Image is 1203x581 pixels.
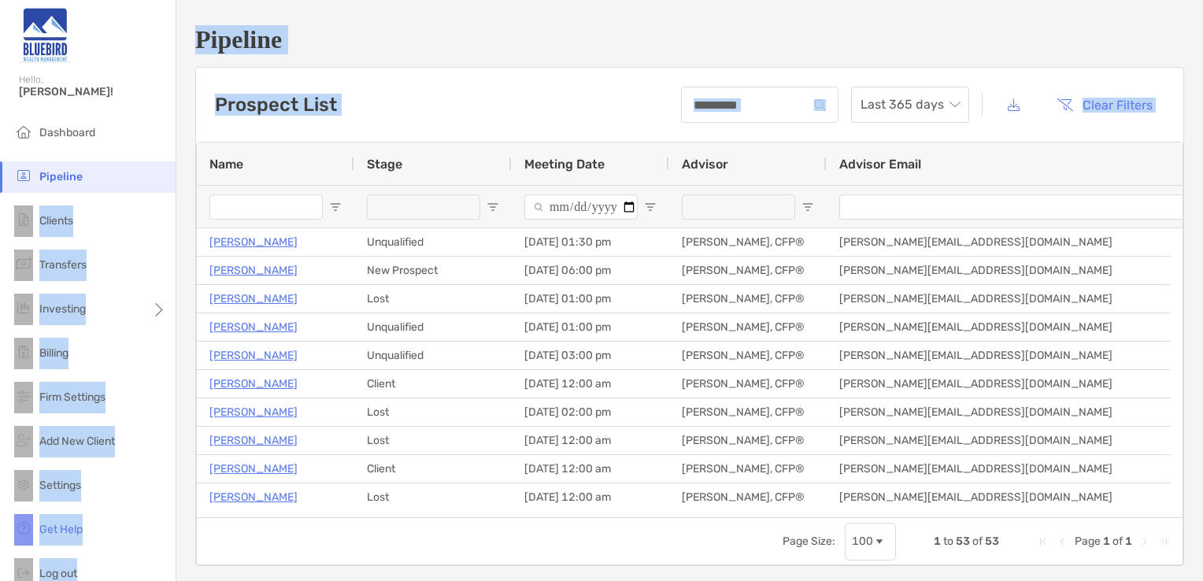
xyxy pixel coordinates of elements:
[669,427,827,454] div: [PERSON_NAME], CFP®
[39,435,115,448] span: Add New Client
[644,201,657,213] button: Open Filter Menu
[215,94,337,116] h3: Prospect List
[1045,87,1164,122] button: Clear Filters
[1037,535,1049,548] div: First Page
[195,25,1184,54] h1: Pipeline
[14,298,33,317] img: investing icon
[354,342,512,369] div: Unqualified
[956,535,970,548] span: 53
[512,398,669,426] div: [DATE] 02:00 pm
[19,85,166,98] span: [PERSON_NAME]!
[839,194,1189,220] input: Advisor Email Filter Input
[783,535,835,548] div: Page Size:
[354,483,512,511] div: Lost
[39,302,86,316] span: Investing
[209,346,298,365] a: [PERSON_NAME]
[1075,535,1101,548] span: Page
[487,201,499,213] button: Open Filter Menu
[972,535,983,548] span: of
[845,523,896,561] div: Page Size
[354,257,512,284] div: New Prospect
[209,194,323,220] input: Name Filter Input
[14,431,33,450] img: add_new_client icon
[39,126,95,139] span: Dashboard
[512,313,669,341] div: [DATE] 01:00 pm
[669,342,827,369] div: [PERSON_NAME], CFP®
[19,6,71,63] img: Zoe Logo
[354,285,512,313] div: Lost
[209,289,298,309] a: [PERSON_NAME]
[354,313,512,341] div: Unqualified
[512,228,669,256] div: [DATE] 01:30 pm
[669,455,827,483] div: [PERSON_NAME], CFP®
[512,285,669,313] div: [DATE] 01:00 pm
[669,398,827,426] div: [PERSON_NAME], CFP®
[354,455,512,483] div: Client
[39,214,73,228] span: Clients
[512,455,669,483] div: [DATE] 12:00 am
[209,487,298,507] a: [PERSON_NAME]
[1112,535,1123,548] span: of
[354,427,512,454] div: Lost
[354,228,512,256] div: Unqualified
[524,194,638,220] input: Meeting Date Filter Input
[209,431,298,450] a: [PERSON_NAME]
[14,122,33,141] img: dashboard icon
[814,99,826,111] img: input icon
[669,257,827,284] div: [PERSON_NAME], CFP®
[209,459,298,479] a: [PERSON_NAME]
[39,346,68,360] span: Billing
[14,475,33,494] img: settings icon
[39,567,77,580] span: Log out
[354,370,512,398] div: Client
[1056,535,1068,548] div: Previous Page
[524,157,605,172] span: Meeting Date
[209,402,298,422] a: [PERSON_NAME]
[14,166,33,185] img: pipeline icon
[669,483,827,511] div: [PERSON_NAME], CFP®
[669,370,827,398] div: [PERSON_NAME], CFP®
[39,479,81,492] span: Settings
[669,228,827,256] div: [PERSON_NAME], CFP®
[943,535,953,548] span: to
[1138,535,1151,548] div: Next Page
[329,201,342,213] button: Open Filter Menu
[39,523,83,536] span: Get Help
[1103,535,1110,548] span: 1
[14,519,33,538] img: get-help icon
[209,157,243,172] span: Name
[209,232,298,252] a: [PERSON_NAME]
[39,258,87,272] span: Transfers
[209,374,298,394] a: [PERSON_NAME]
[669,313,827,341] div: [PERSON_NAME], CFP®
[39,390,105,404] span: Firm Settings
[852,535,873,548] div: 100
[512,370,669,398] div: [DATE] 12:00 am
[682,157,728,172] span: Advisor
[512,257,669,284] div: [DATE] 06:00 pm
[14,342,33,361] img: billing icon
[839,157,921,172] span: Advisor Email
[14,254,33,273] img: transfers icon
[512,427,669,454] div: [DATE] 12:00 am
[669,285,827,313] div: [PERSON_NAME], CFP®
[209,261,298,280] a: [PERSON_NAME]
[1157,535,1170,548] div: Last Page
[39,170,83,183] span: Pipeline
[934,535,941,548] span: 1
[985,535,999,548] span: 53
[861,87,960,122] span: Last 365 days
[354,398,512,426] div: Lost
[209,317,298,337] a: [PERSON_NAME]
[14,387,33,405] img: firm-settings icon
